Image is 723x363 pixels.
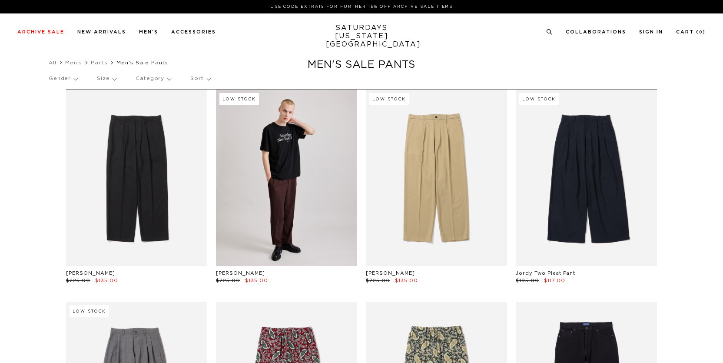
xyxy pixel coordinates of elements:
[519,93,559,105] div: Low Stock
[70,305,109,317] div: Low Stock
[326,24,398,49] a: SATURDAYS[US_STATE][GEOGRAPHIC_DATA]
[171,30,216,34] a: Accessories
[66,278,90,283] span: $225.00
[66,271,115,276] a: [PERSON_NAME]
[49,60,56,65] a: All
[245,278,268,283] span: $135.00
[369,93,409,105] div: Low Stock
[544,278,565,283] span: $117.00
[77,30,126,34] a: New Arrivals
[97,69,116,89] p: Size
[139,30,158,34] a: Men's
[216,278,240,283] span: $225.00
[17,30,64,34] a: Archive Sale
[699,30,703,34] small: 0
[190,69,210,89] p: Sort
[366,278,390,283] span: $225.00
[219,93,259,105] div: Low Stock
[366,271,415,276] a: [PERSON_NAME]
[95,278,118,283] span: $135.00
[676,30,706,34] a: Cart (0)
[639,30,663,34] a: Sign In
[395,278,418,283] span: $135.00
[91,60,108,65] a: Pants
[49,69,77,89] p: Gender
[216,271,265,276] a: [PERSON_NAME]
[516,271,575,276] a: Jordy Two Pleat Pant
[566,30,626,34] a: Collaborations
[516,278,539,283] span: $195.00
[136,69,171,89] p: Category
[21,3,702,10] p: Use Code EXTRA15 for Further 15% Off Archive Sale Items
[116,60,168,65] span: Men's Sale Pants
[65,60,82,65] a: Men's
